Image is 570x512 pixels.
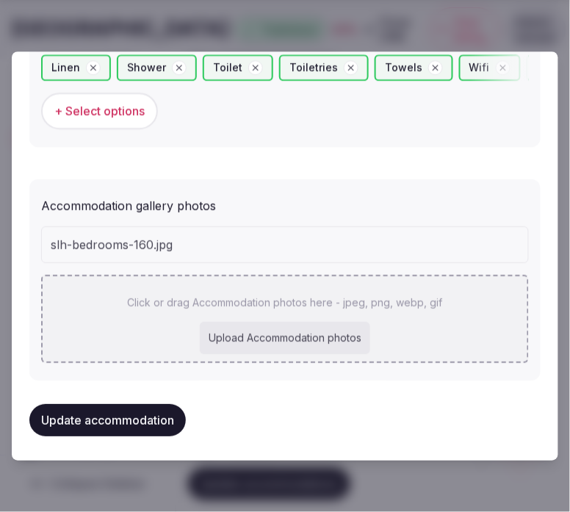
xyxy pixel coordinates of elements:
button: Update accommodation [29,404,186,436]
div: Linen [41,54,111,81]
div: Towels [375,54,453,81]
div: Wifi [459,54,521,81]
button: + Select options [41,93,158,129]
span: slh-bedrooms-160.jpg [51,236,173,253]
div: Accommodation gallery photos [41,191,529,214]
div: Upload Accommodation photos [200,322,370,354]
span: + Select options [54,103,145,119]
div: Toilet [203,54,273,81]
p: Click or drag Accommodation photos here - jpeg, png, webp, gif [128,296,443,311]
div: Toiletries [279,54,369,81]
div: Shower [117,54,197,81]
